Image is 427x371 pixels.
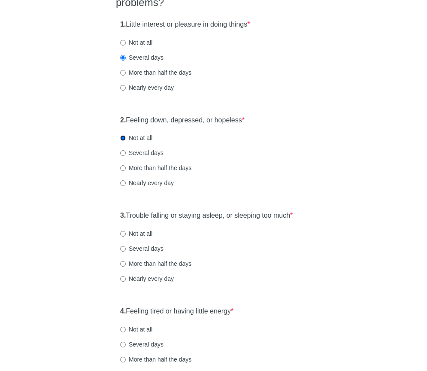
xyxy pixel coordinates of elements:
[120,307,233,316] label: Feeling tired or having little energy
[120,340,164,349] label: Several days
[120,229,152,238] label: Not at all
[120,307,126,315] strong: 4.
[120,342,126,347] input: Several days
[120,150,126,156] input: Several days
[120,70,126,76] input: More than half the days
[120,116,126,124] strong: 2.
[120,21,126,28] strong: 1.
[120,20,250,30] label: Little interest or pleasure in doing things
[120,40,126,46] input: Not at all
[120,261,126,267] input: More than half the days
[120,246,126,252] input: Several days
[120,135,126,141] input: Not at all
[120,165,126,171] input: More than half the days
[120,180,126,186] input: Nearly every day
[120,116,245,125] label: Feeling down, depressed, or hopeless
[120,357,126,362] input: More than half the days
[120,55,126,61] input: Several days
[120,231,126,237] input: Not at all
[120,276,126,282] input: Nearly every day
[120,274,174,283] label: Nearly every day
[120,149,164,157] label: Several days
[120,212,126,219] strong: 3.
[120,83,174,92] label: Nearly every day
[120,179,174,187] label: Nearly every day
[120,38,152,47] label: Not at all
[120,68,191,77] label: More than half the days
[120,211,293,221] label: Trouble falling or staying asleep, or sleeping too much
[120,355,191,364] label: More than half the days
[120,259,191,268] label: More than half the days
[120,327,126,332] input: Not at all
[120,134,152,142] label: Not at all
[120,244,164,253] label: Several days
[120,325,152,334] label: Not at all
[120,53,164,62] label: Several days
[120,164,191,172] label: More than half the days
[120,85,126,91] input: Nearly every day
